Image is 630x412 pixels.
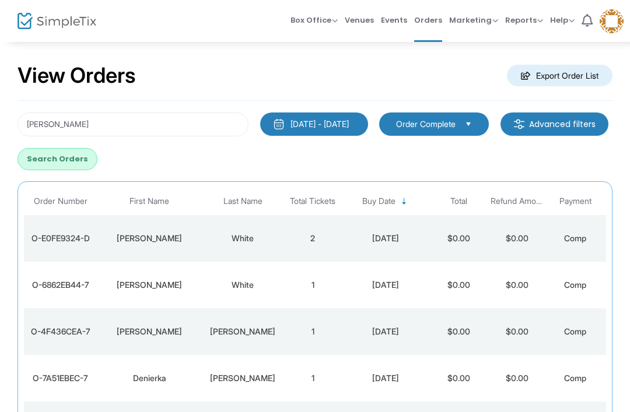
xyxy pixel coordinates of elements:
[507,65,612,86] m-button: Export Order List
[501,112,608,136] m-button: Advanced filters
[205,372,281,384] div: Wright
[488,355,546,402] td: $0.00
[223,196,262,206] span: Last Name
[488,308,546,355] td: $0.00
[100,233,199,244] div: Latoya
[460,118,477,131] button: Select
[488,188,546,215] th: Refund Amount
[205,279,281,291] div: White
[290,118,349,130] div: [DATE] - [DATE]
[513,118,525,130] img: filter
[100,326,199,337] div: Alecia
[100,279,199,291] div: Shaniece
[283,188,342,215] th: Total Tickets
[400,197,409,206] span: Sortable
[429,355,488,402] td: $0.00
[429,262,488,308] td: $0.00
[488,215,546,262] td: $0.00
[396,118,456,130] span: Order Complete
[550,15,575,26] span: Help
[362,196,395,206] span: Buy Date
[429,215,488,262] td: $0.00
[559,196,591,206] span: Payment
[345,326,426,337] div: 8/13/2025
[564,326,586,336] span: Comp
[414,5,442,35] span: Orders
[205,233,281,244] div: White
[27,279,94,291] div: O-6862EB44-7
[345,372,426,384] div: 8/13/2025
[129,196,169,206] span: First Name
[283,308,342,355] td: 1
[34,196,87,206] span: Order Number
[283,355,342,402] td: 1
[429,188,488,215] th: Total
[345,5,374,35] span: Venues
[488,262,546,308] td: $0.00
[564,280,586,290] span: Comp
[564,373,586,383] span: Comp
[260,112,368,136] button: [DATE] - [DATE]
[283,215,342,262] td: 2
[17,63,136,89] h2: View Orders
[205,326,281,337] div: Steed
[429,308,488,355] td: $0.00
[290,15,338,26] span: Box Office
[449,15,498,26] span: Marketing
[345,279,426,291] div: 8/13/2025
[27,372,94,384] div: O-7A51EBEC-7
[27,233,94,244] div: O-E0FE9324-D
[100,372,199,384] div: Denierka
[345,233,426,244] div: 8/13/2025
[564,233,586,243] span: Comp
[17,112,249,136] input: Search by name, email, phone, order number, ip address, or last 4 digits of card
[27,326,94,337] div: O-4F436CEA-7
[283,262,342,308] td: 1
[381,5,407,35] span: Events
[273,118,285,130] img: monthly
[17,148,97,170] button: Search Orders
[505,15,543,26] span: Reports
